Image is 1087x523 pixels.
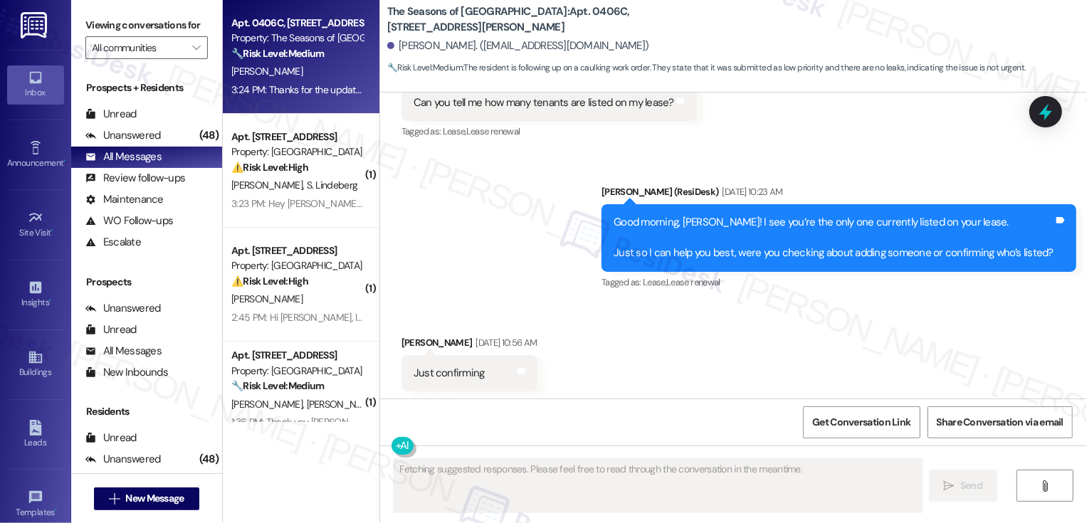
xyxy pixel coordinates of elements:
div: Good morning, [PERSON_NAME]! I see you’re the only one currently listed on your lease. Just so I ... [614,215,1054,260]
span: • [49,295,51,305]
div: [DATE] 10:23 AM [719,184,783,199]
button: Get Conversation Link [803,406,920,438]
div: Unanswered [85,452,161,467]
div: Property: The Seasons of [GEOGRAPHIC_DATA] [231,31,363,46]
input: All communities [92,36,185,59]
button: Send [929,470,998,502]
div: Just confirming [414,366,485,381]
span: [PERSON_NAME] [231,179,307,191]
div: Apt. [STREET_ADDRESS] [231,243,363,258]
span: [PERSON_NAME] [231,398,307,411]
div: 1:36 PM: Thank you [PERSON_NAME]. It would be great to hear an action plan ASAP [231,416,573,428]
div: Apt. [STREET_ADDRESS] [231,348,363,363]
span: • [63,156,65,166]
strong: 🔧 Risk Level: Medium [231,379,324,392]
div: [DATE] 10:56 AM [472,335,537,350]
textarea: Fetching suggested responses. Please feel free to read through the conversation in the meantime. [394,459,923,512]
span: New Message [125,491,184,506]
div: Unread [85,107,137,122]
span: Lease , [443,125,466,137]
strong: ⚠️ Risk Level: High [231,275,308,287]
div: Prospects + Residents [71,80,222,95]
div: Tagged as: [602,272,1076,292]
div: Unanswered [85,128,161,143]
img: ResiDesk Logo [21,12,50,38]
span: : The resident is following up on a caulking work order. They state that it was submitted as low ... [387,60,1026,75]
b: The Seasons of [GEOGRAPHIC_DATA]: Apt. 0406C, [STREET_ADDRESS][PERSON_NAME] [387,4,672,35]
div: WO Follow-ups [85,213,173,228]
div: (48) [196,448,222,470]
div: Can you tell me how many tenants are listed on my lease? [414,95,674,110]
button: New Message [94,487,199,510]
div: 3:24 PM: Thanks for the update, [PERSON_NAME]! I'm happy to follow up on that maintenance request... [231,83,920,96]
div: Property: [GEOGRAPHIC_DATA] [231,258,363,273]
span: • [51,226,53,236]
span: Lease renewal [666,276,720,288]
strong: 🔧 Risk Level: Medium [231,47,324,60]
span: Send [960,478,982,493]
div: Tagged as: [401,121,697,142]
div: Residents [71,404,222,419]
span: [PERSON_NAME] [306,398,377,411]
div: Apt. [STREET_ADDRESS] [231,130,363,144]
div: Property: [GEOGRAPHIC_DATA] [231,364,363,379]
span: • [55,505,57,515]
div: Review follow-ups [85,171,185,186]
a: Leads [7,416,64,454]
i:  [1040,480,1051,492]
div: [PERSON_NAME]. ([EMAIL_ADDRESS][DOMAIN_NAME]) [387,38,649,53]
span: Lease renewal [466,125,520,137]
div: Unanswered [85,301,161,316]
div: Tagged as: [401,391,537,412]
span: S. Lindeberg [306,179,357,191]
span: [PERSON_NAME] [231,65,303,78]
div: Escalate [85,235,141,250]
span: Get Conversation Link [812,415,910,430]
button: Share Conversation via email [928,406,1073,438]
span: Share Conversation via email [937,415,1064,430]
div: New Inbounds [85,365,168,380]
div: All Messages [85,344,162,359]
a: Insights • [7,275,64,314]
a: Inbox [7,65,64,104]
a: Site Visit • [7,206,64,244]
span: Call request [443,396,488,408]
i:  [944,480,955,492]
div: [PERSON_NAME] (ResiDesk) [602,184,1076,204]
div: Apt. 0406C, [STREET_ADDRESS][PERSON_NAME] [231,16,363,31]
i:  [192,42,200,53]
i:  [109,493,120,504]
span: [PERSON_NAME] [231,292,303,305]
div: [PERSON_NAME] [401,335,537,355]
strong: 🔧 Risk Level: Medium [387,62,463,73]
div: Property: [GEOGRAPHIC_DATA] [231,144,363,159]
span: Lease , [643,276,666,288]
div: Unread [85,322,137,337]
a: Buildings [7,345,64,384]
div: (48) [196,125,222,147]
div: Maintenance [85,192,164,207]
div: Unread [85,430,137,445]
strong: ⚠️ Risk Level: High [231,161,308,174]
div: All Messages [85,149,162,164]
div: Prospects [71,275,222,290]
label: Viewing conversations for [85,14,208,36]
